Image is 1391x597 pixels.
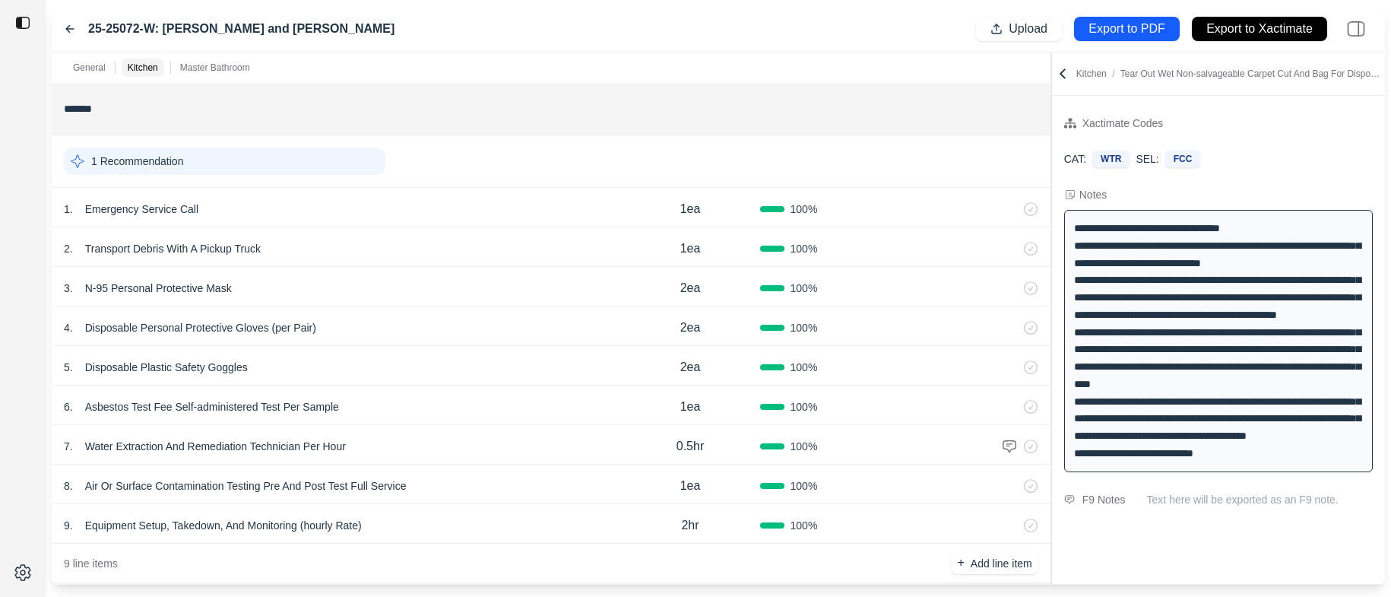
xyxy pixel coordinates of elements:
[680,279,701,297] p: 2ea
[64,439,73,454] p: 7 .
[64,399,73,414] p: 6 .
[1192,17,1327,41] button: Export to Xactimate
[791,439,818,454] span: 100 %
[1147,492,1373,507] p: Text here will be exported as an F9 note.
[681,516,699,535] p: 2hr
[680,319,701,337] p: 2ea
[64,360,73,375] p: 5 .
[676,437,704,456] p: 0.5hr
[791,360,818,375] span: 100 %
[79,238,267,259] p: Transport Debris With A Pickup Truck
[15,15,30,30] img: toggle sidebar
[79,475,413,497] p: Air Or Surface Contamination Testing Pre And Post Test Full Service
[1082,114,1164,132] div: Xactimate Codes
[79,436,352,457] p: Water Extraction And Remediation Technician Per Hour
[128,62,158,74] p: Kitchen
[971,556,1032,571] p: Add line item
[791,399,818,414] span: 100 %
[791,518,818,533] span: 100 %
[1079,187,1107,202] div: Notes
[1165,151,1201,167] div: FCC
[957,554,964,572] p: +
[680,200,701,218] p: 1ea
[1082,491,1126,509] div: F9 Notes
[64,478,73,494] p: 8 .
[73,62,106,74] p: General
[1064,495,1075,504] img: comment
[64,320,73,335] p: 4 .
[791,202,818,217] span: 100 %
[1339,12,1373,46] img: right-panel.svg
[79,317,322,338] p: Disposable Personal Protective Gloves (per Pair)
[1076,68,1382,80] p: Kitchen
[79,278,238,299] p: N-95 Personal Protective Mask
[79,198,204,220] p: Emergency Service Call
[791,281,818,296] span: 100 %
[1074,17,1180,41] button: Export to PDF
[951,553,1038,574] button: +Add line item
[1107,68,1120,79] span: /
[64,281,73,296] p: 3 .
[64,241,73,256] p: 2 .
[1009,21,1047,38] p: Upload
[680,398,701,416] p: 1ea
[1136,151,1158,167] p: SEL:
[1092,151,1130,167] div: WTR
[180,62,250,74] p: Master Bathroom
[1120,68,1383,79] span: Tear Out Wet Non-salvageable Carpet Cut And Bag For Disposal
[91,154,183,169] p: 1 Recommendation
[64,202,73,217] p: 1 .
[79,357,254,378] p: Disposable Plastic Safety Goggles
[680,358,701,376] p: 2ea
[791,320,818,335] span: 100 %
[680,477,701,495] p: 1ea
[64,556,118,571] p: 9 line items
[791,241,818,256] span: 100 %
[791,478,818,494] span: 100 %
[976,17,1062,41] button: Upload
[1064,151,1086,167] p: CAT:
[79,515,368,536] p: Equipment Setup, Takedown, And Monitoring (hourly Rate)
[64,518,73,533] p: 9 .
[1002,439,1017,454] img: comment
[1088,21,1164,38] p: Export to PDF
[88,20,394,38] label: 25-25072-W: [PERSON_NAME] and [PERSON_NAME]
[79,396,345,418] p: Asbestos Test Fee Self-administered Test Per Sample
[680,240,701,258] p: 1ea
[1206,21,1313,38] p: Export to Xactimate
